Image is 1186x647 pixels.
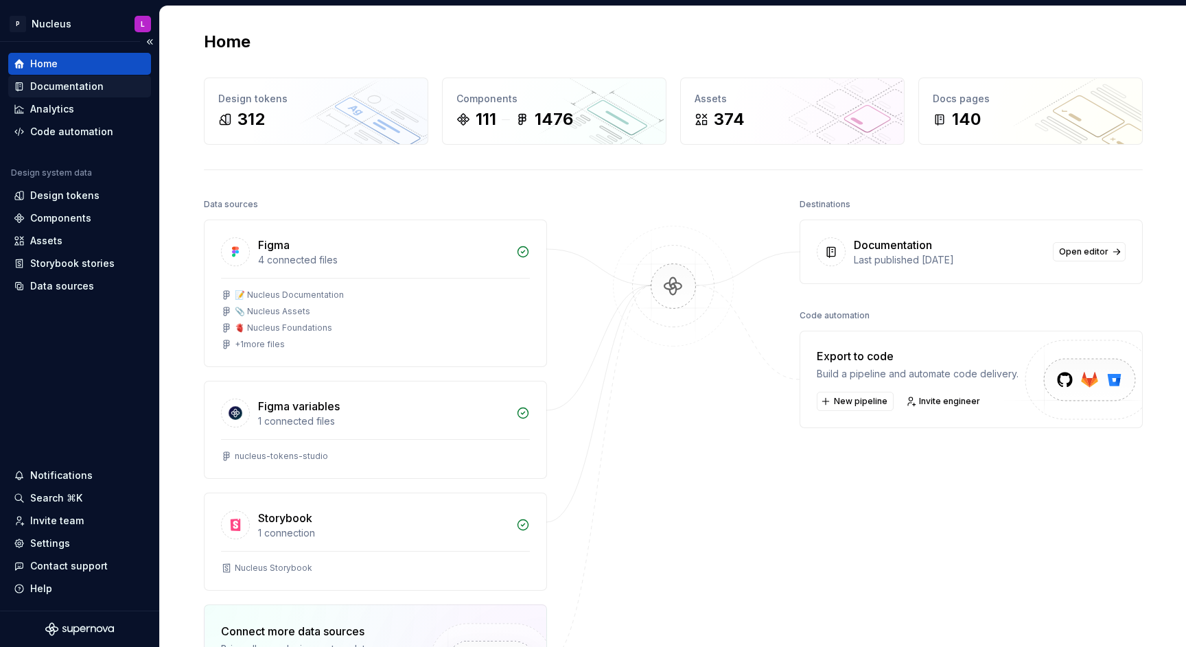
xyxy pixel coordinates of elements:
div: Components [456,92,652,106]
a: Assets374 [680,78,905,145]
button: Help [8,578,151,600]
span: Invite engineer [919,396,980,407]
div: Design tokens [218,92,414,106]
div: Home [30,57,58,71]
a: Documentation [8,75,151,97]
div: Code automation [800,306,870,325]
div: 4 connected files [258,253,508,267]
button: PNucleusL [3,9,156,38]
span: Open editor [1059,246,1108,257]
div: Contact support [30,559,108,573]
h2: Home [204,31,251,53]
div: Code automation [30,125,113,139]
div: Documentation [854,237,932,253]
div: Storybook [258,510,312,526]
div: nucleus-tokens-studio [235,451,328,462]
a: Design tokens [8,185,151,207]
button: Search ⌘K [8,487,151,509]
a: Storybook stories [8,252,151,274]
a: Invite engineer [902,392,986,411]
div: Storybook stories [30,257,115,270]
div: Data sources [204,195,258,214]
svg: Supernova Logo [45,622,114,636]
div: 📎 Nucleus Assets [235,306,310,317]
div: Analytics [30,102,74,116]
div: Build a pipeline and automate code delivery. [817,367,1019,381]
div: Data sources [30,279,94,293]
div: Connect more data sources [221,623,406,639]
a: Components1111476 [442,78,666,145]
button: Contact support [8,555,151,577]
div: L [141,19,145,30]
div: Export to code [817,348,1019,364]
a: Design tokens312 [204,78,428,145]
a: Analytics [8,98,151,120]
div: Components [30,211,91,225]
div: Help [30,582,52,596]
a: Invite team [8,510,151,532]
a: Settings [8,532,151,554]
div: Design tokens [30,189,100,202]
a: Home [8,53,151,75]
div: Documentation [30,80,104,93]
div: Search ⌘K [30,491,82,505]
div: 1 connected files [258,414,508,428]
button: Collapse sidebar [140,32,159,51]
a: Data sources [8,275,151,297]
div: Figma [258,237,290,253]
div: Assets [695,92,890,106]
a: Code automation [8,121,151,143]
div: Nucleus Storybook [235,563,312,574]
div: 🫀 Nucleus Foundations [235,322,332,333]
div: Notifications [30,469,93,482]
div: 1476 [535,108,573,130]
div: + 1 more files [235,339,285,350]
a: Storybook1 connectionNucleus Storybook [204,493,547,591]
div: Figma variables [258,398,340,414]
div: 374 [714,108,745,130]
div: Last published [DATE] [854,253,1045,267]
div: Docs pages [933,92,1128,106]
a: Docs pages140 [918,78,1143,145]
div: 312 [237,108,265,130]
div: Design system data [11,167,92,178]
div: Settings [30,537,70,550]
a: Open editor [1053,242,1126,261]
div: 1 connection [258,526,508,540]
div: 📝 Nucleus Documentation [235,290,344,301]
div: 140 [952,108,981,130]
div: Destinations [800,195,850,214]
a: Components [8,207,151,229]
a: Figma4 connected files📝 Nucleus Documentation📎 Nucleus Assets🫀 Nucleus Foundations+1more files [204,220,547,367]
div: Invite team [30,514,84,528]
div: Assets [30,234,62,248]
a: Figma variables1 connected filesnucleus-tokens-studio [204,381,547,479]
a: Assets [8,230,151,252]
div: 111 [476,108,496,130]
button: New pipeline [817,392,894,411]
button: Notifications [8,464,151,486]
div: Nucleus [32,17,71,31]
div: P [10,16,26,32]
span: New pipeline [834,396,887,407]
